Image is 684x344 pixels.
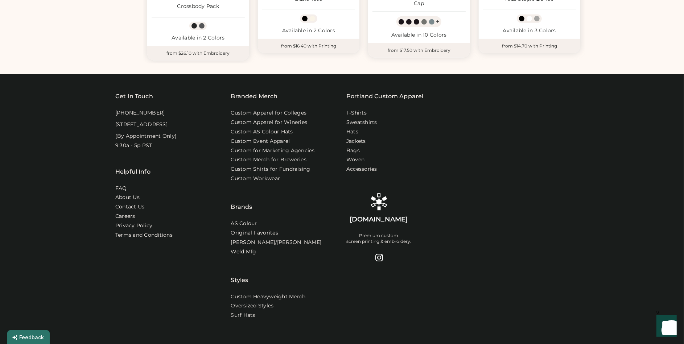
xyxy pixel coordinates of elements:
[231,220,257,227] a: AS Colour
[147,46,249,61] div: from $26.10 with Embroidery
[231,92,278,101] div: Branded Merch
[372,32,466,39] div: Available in 10 Colors
[115,203,145,211] a: Contact Us
[231,293,306,301] a: Custom Heavyweight Merch
[258,39,360,53] div: from $16.40 with Printing
[436,18,439,26] div: +
[368,43,470,58] div: from $17.50 with Embroidery
[231,239,322,246] a: [PERSON_NAME]/[PERSON_NAME]
[177,3,219,10] div: Crossbody Pack
[231,258,248,285] div: Styles
[231,302,274,310] a: Oversized Styles
[115,185,127,192] a: FAQ
[115,213,135,220] a: Careers
[115,194,140,201] a: About Us
[231,185,252,211] div: Brands
[350,215,408,224] div: [DOMAIN_NAME]
[115,222,153,229] a: Privacy Policy
[115,121,168,128] div: [STREET_ADDRESS]
[152,34,245,42] div: Available in 2 Colors
[346,92,423,101] a: Portland Custom Apparel
[346,128,358,136] a: Hats
[346,119,377,126] a: Sweatshirts
[262,27,355,34] div: Available in 2 Colors
[479,39,581,53] div: from $14.70 with Printing
[483,27,576,34] div: Available in 3 Colors
[346,147,360,154] a: Bags
[346,233,411,244] div: Premium custom screen printing & embroidery.
[231,312,255,319] a: Surf Hats
[346,109,367,117] a: T-Shirts
[650,311,681,343] iframe: Front Chat
[370,193,388,211] img: Rendered Logo - Screens
[231,138,290,145] a: Custom Event Apparel
[231,156,307,163] a: Custom Merch for Breweries
[231,109,307,117] a: Custom Apparel for Colleges
[346,166,377,173] a: Accessories
[115,92,153,101] div: Get In Touch
[115,167,151,176] div: Helpful Info
[231,147,315,154] a: Custom for Marketing Agencies
[231,175,280,182] a: Custom Workwear
[346,156,364,163] a: Woven
[346,138,366,145] a: Jackets
[231,128,293,136] a: Custom AS Colour Hats
[231,166,310,173] a: Custom Shirts for Fundraising
[115,232,173,239] div: Terms and Conditions
[115,142,152,149] div: 9:30a - 5p PST
[231,119,308,126] a: Custom Apparel for Wineries
[115,133,177,140] div: (By Appointment Only)
[231,248,256,256] a: Weld Mfg
[115,109,165,117] div: [PHONE_NUMBER]
[231,229,279,237] a: Original Favorites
